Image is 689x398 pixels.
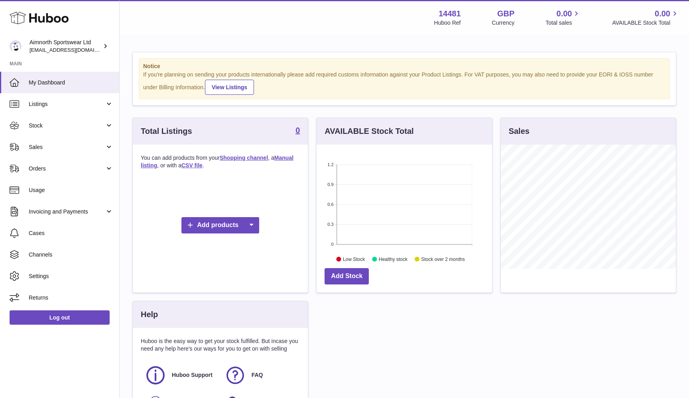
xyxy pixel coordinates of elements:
span: Orders [29,165,105,173]
strong: Notice [143,63,665,70]
span: Cases [29,229,113,237]
text: Low Stock [343,256,365,262]
span: My Dashboard [29,79,113,86]
span: Sales [29,143,105,151]
a: Huboo Support [145,365,217,386]
text: 0.6 [328,202,334,207]
div: Currency [492,19,515,27]
span: 0.00 [557,8,572,19]
span: FAQ [252,371,263,379]
a: FAQ [224,365,296,386]
strong: 0 [295,126,300,134]
p: You can add products from your , a , or with a . [141,154,300,169]
strong: 14481 [439,8,461,19]
text: 0 [331,242,334,247]
span: 0.00 [655,8,670,19]
a: 0 [295,126,300,136]
h3: AVAILABLE Stock Total [325,126,413,137]
span: Huboo Support [172,371,213,379]
text: 0.9 [328,182,334,187]
span: Stock [29,122,105,129]
text: 0.3 [328,222,334,227]
text: 1.2 [328,162,334,167]
h3: Help [141,309,158,320]
span: Channels [29,251,113,259]
div: Huboo Ref [434,19,461,27]
span: [EMAIL_ADDRESS][DOMAIN_NAME] [30,47,117,53]
span: Listings [29,100,105,108]
a: Add products [181,217,259,233]
h3: Sales [509,126,530,137]
a: CSV file [181,162,203,169]
span: Returns [29,294,113,302]
p: Huboo is the easy way to get your stock fulfilled. But incase you need any help here's our ways f... [141,337,300,353]
span: Total sales [545,19,581,27]
img: hello@aimnorth.co.uk [10,40,22,52]
text: Healthy stock [379,256,408,262]
a: Log out [10,310,110,325]
h3: Total Listings [141,126,192,137]
a: 0.00 AVAILABLE Stock Total [612,8,679,27]
span: AVAILABLE Stock Total [612,19,679,27]
a: Manual listing [141,155,293,169]
a: 0.00 Total sales [545,8,581,27]
span: Usage [29,186,113,194]
a: View Listings [205,80,254,95]
div: Aimnorth Sportswear Ltd [30,39,101,54]
a: Add Stock [325,268,369,284]
span: Invoicing and Payments [29,208,105,216]
span: Settings [29,273,113,280]
strong: GBP [497,8,514,19]
a: Shopping channel [220,155,268,161]
div: If you're planning on sending your products internationally please add required customs informati... [143,71,665,95]
text: Stock over 2 months [421,256,465,262]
